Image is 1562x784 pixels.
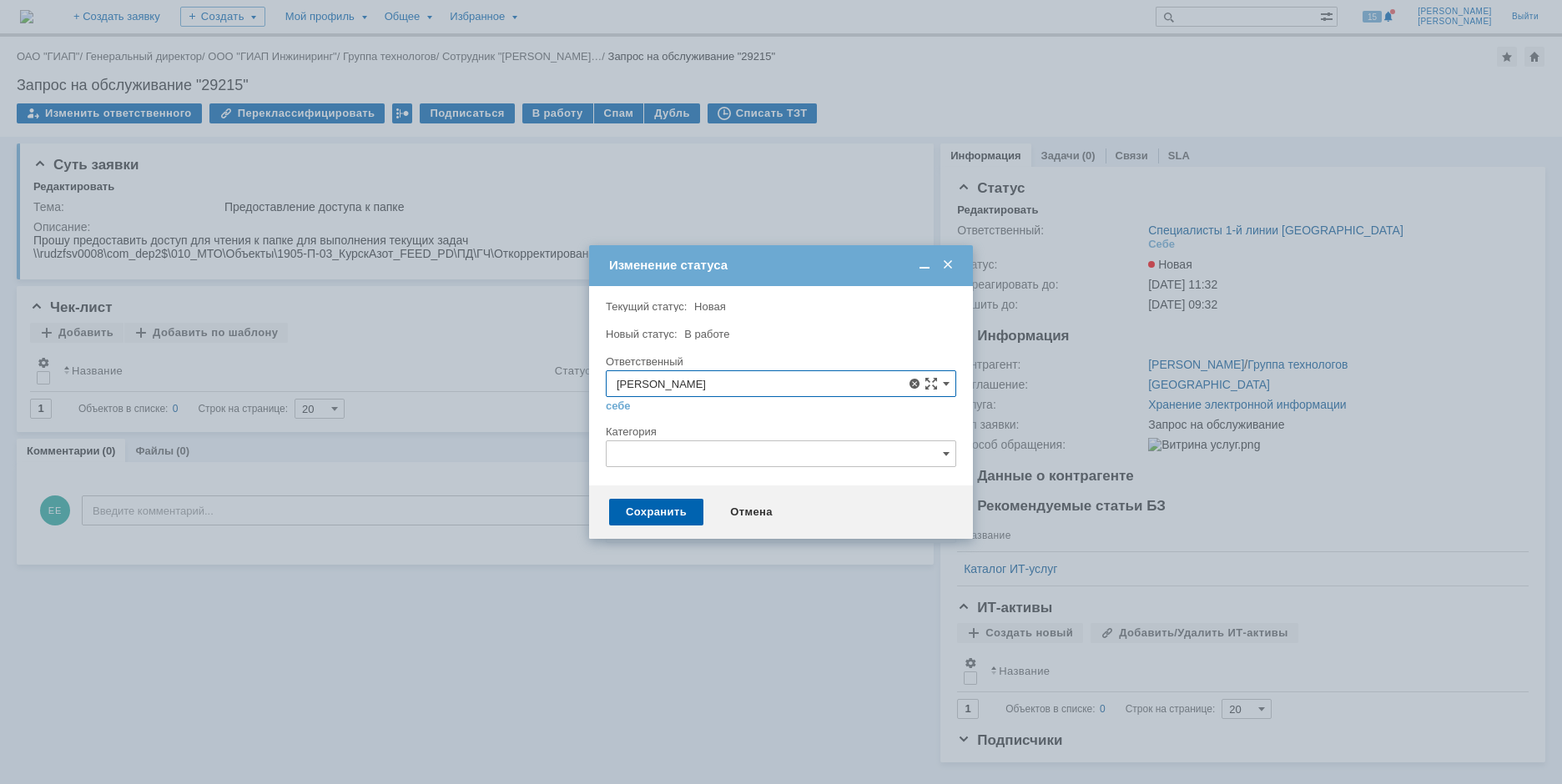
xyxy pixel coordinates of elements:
div: Ответственный [606,356,953,367]
label: Новый статус: [606,328,678,340]
span: Удалить [908,377,921,390]
div: Категория [606,426,953,437]
span: В работе [684,328,729,340]
span: Свернуть (Ctrl + M) [916,258,933,273]
label: Текущий статус: [606,300,687,313]
div: Изменение статуса [609,258,956,273]
span: Новая [694,300,726,313]
span: Закрыть [940,258,956,273]
span: Сложная форма [925,377,938,390]
a: себе [606,400,631,413]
